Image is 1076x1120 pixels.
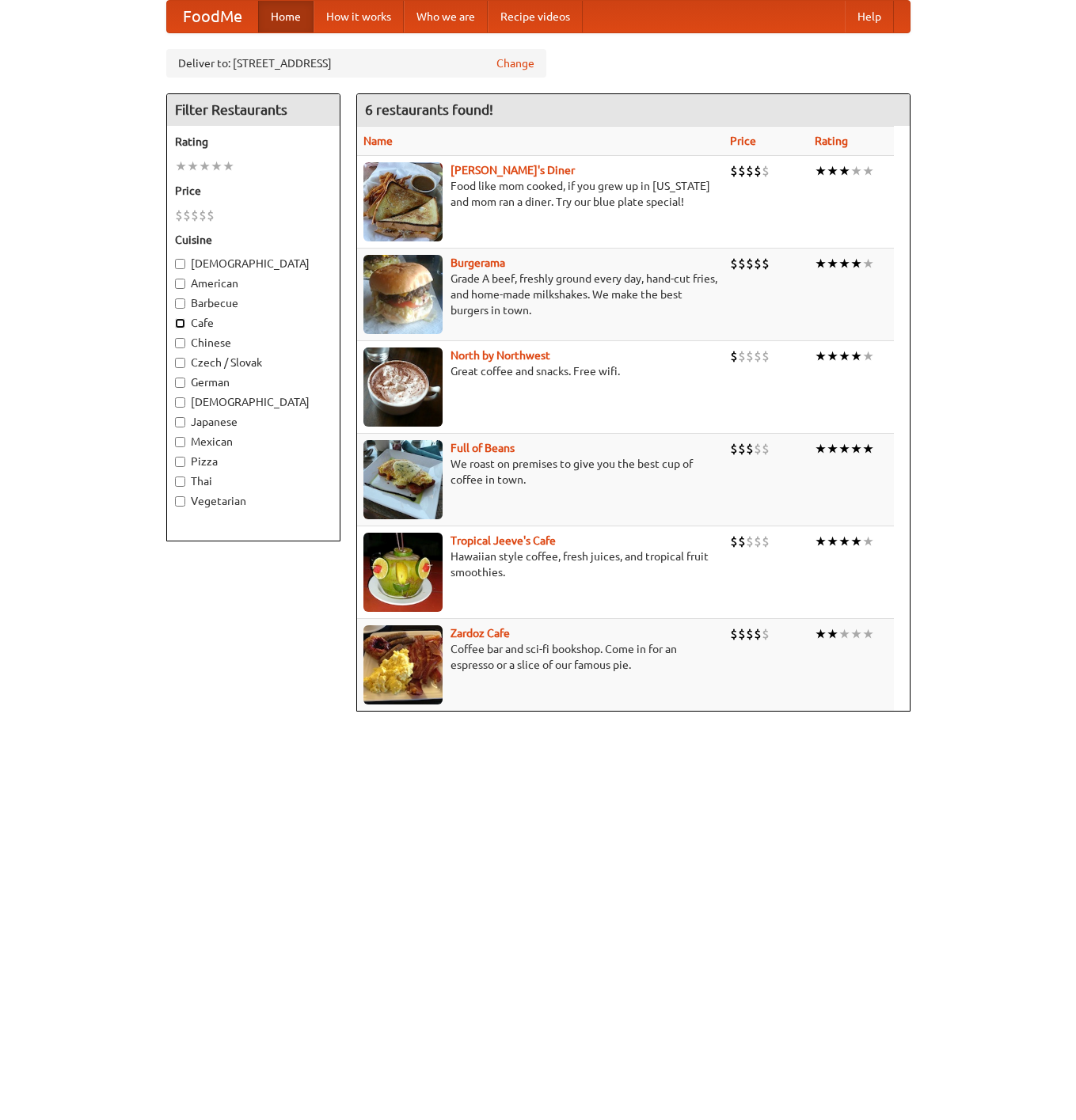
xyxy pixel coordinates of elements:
[191,207,199,224] li: $
[746,255,754,272] li: $
[862,440,874,457] li: ★
[815,625,827,643] li: ★
[175,496,185,507] input: Vegetarian
[815,533,827,550] li: ★
[738,255,746,272] li: $
[838,255,850,272] li: ★
[175,397,185,408] input: [DEMOGRAPHIC_DATA]
[754,533,762,550] li: $
[363,178,717,210] p: Food like mom cooked, if you grew up in [US_STATE] and mom ran a diner. Try our blue plate special!
[175,315,332,331] label: Cafe
[488,1,583,32] a: Recipe videos
[827,533,838,550] li: ★
[754,162,762,180] li: $
[175,318,185,328] input: Cafe
[762,533,770,550] li: $
[167,94,340,126] h4: Filter Restaurants
[175,378,185,388] input: German
[815,255,827,272] li: ★
[175,158,187,175] li: ★
[827,162,838,180] li: ★
[451,164,575,177] b: [PERSON_NAME]'s Diner
[730,440,738,457] li: $
[175,394,332,410] label: [DEMOGRAPHIC_DATA]
[451,627,510,640] b: Zardoz Cafe
[746,162,754,180] li: $
[838,162,850,180] li: ★
[207,207,215,224] li: $
[730,135,756,147] a: Price
[175,279,185,289] input: American
[850,347,862,365] li: ★
[175,232,332,248] h5: Cuisine
[838,625,850,643] li: ★
[827,347,838,365] li: ★
[451,256,505,269] a: Burgerama
[175,414,332,430] label: Japanese
[838,440,850,457] li: ★
[363,440,443,519] img: beans.jpg
[862,255,874,272] li: ★
[762,162,770,180] li: $
[175,417,185,427] input: Japanese
[827,625,838,643] li: ★
[166,49,546,78] div: Deliver to: [STREET_ADDRESS]
[175,259,185,269] input: [DEMOGRAPHIC_DATA]
[167,1,258,32] a: FoodMe
[175,335,332,351] label: Chinese
[738,440,746,457] li: $
[838,533,850,550] li: ★
[850,533,862,550] li: ★
[754,255,762,272] li: $
[862,162,874,180] li: ★
[762,440,770,457] li: $
[738,347,746,365] li: $
[746,440,754,457] li: $
[730,533,738,550] li: $
[746,347,754,365] li: $
[746,533,754,550] li: $
[363,549,717,580] p: Hawaiian style coffee, fresh juices, and tropical fruit smoothies.
[363,271,717,318] p: Grade A beef, freshly ground every day, hand-cut fries, and home-made milkshakes. We make the bes...
[175,338,185,348] input: Chinese
[175,256,332,271] label: [DEMOGRAPHIC_DATA]
[175,275,332,291] label: American
[838,347,850,365] li: ★
[175,437,185,447] input: Mexican
[363,162,443,241] img: sallys.jpg
[222,158,234,175] li: ★
[862,347,874,365] li: ★
[730,625,738,643] li: $
[363,641,717,673] p: Coffee bar and sci-fi bookshop. Come in for an espresso or a slice of our famous pie.
[862,533,874,550] li: ★
[754,347,762,365] li: $
[363,135,393,147] a: Name
[451,442,515,454] b: Full of Beans
[258,1,314,32] a: Home
[175,358,185,368] input: Czech / Slovak
[175,476,185,487] input: Thai
[738,162,746,180] li: $
[365,102,493,117] ng-pluralize: 6 restaurants found!
[175,183,332,199] h5: Price
[451,349,550,362] a: North by Northwest
[363,363,717,379] p: Great coffee and snacks. Free wifi.
[762,625,770,643] li: $
[363,533,443,612] img: jeeves.jpg
[730,347,738,365] li: $
[175,454,332,469] label: Pizza
[363,255,443,334] img: burgerama.jpg
[850,625,862,643] li: ★
[175,207,183,224] li: $
[363,625,443,704] img: zardoz.jpg
[175,374,332,390] label: German
[175,473,332,489] label: Thai
[850,162,862,180] li: ★
[183,207,191,224] li: $
[862,625,874,643] li: ★
[827,440,838,457] li: ★
[451,534,556,547] a: Tropical Jeeve's Cafe
[175,355,332,370] label: Czech / Slovak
